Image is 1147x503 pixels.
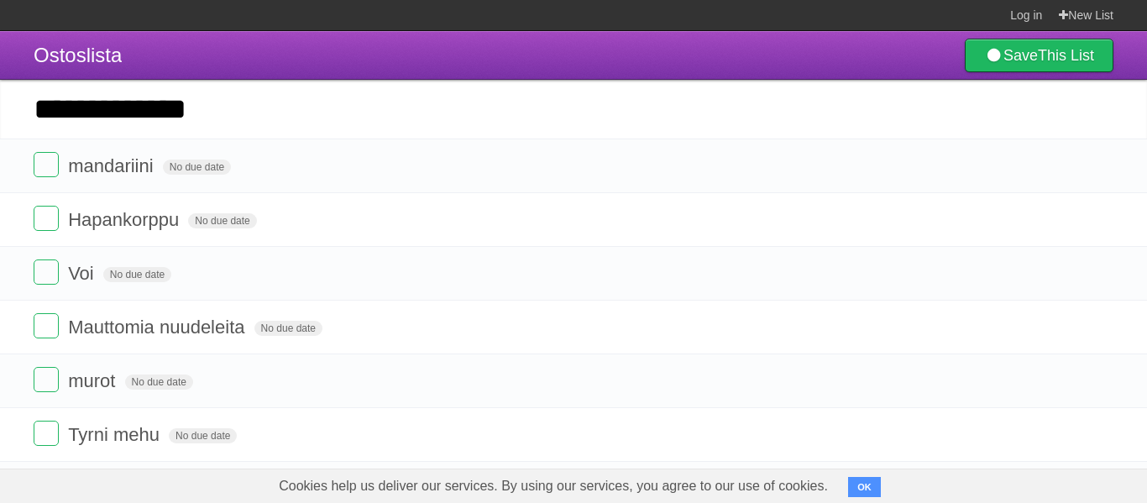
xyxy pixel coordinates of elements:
[68,370,119,391] span: murot
[34,367,59,392] label: Done
[68,317,249,338] span: Mauttomia nuudeleita
[68,263,98,284] span: Voi
[34,44,122,66] span: Ostoslista
[163,160,231,175] span: No due date
[34,313,59,338] label: Done
[68,209,183,230] span: Hapankorppu
[34,206,59,231] label: Done
[169,428,237,443] span: No due date
[34,152,59,177] label: Done
[965,39,1113,72] a: SaveThis List
[848,477,881,497] button: OK
[125,375,193,390] span: No due date
[103,267,171,282] span: No due date
[1038,47,1094,64] b: This List
[188,213,256,228] span: No due date
[34,421,59,446] label: Done
[68,155,158,176] span: mandariini
[34,259,59,285] label: Done
[68,424,164,445] span: Tyrni mehu
[262,469,845,503] span: Cookies help us deliver our services. By using our services, you agree to our use of cookies.
[254,321,322,336] span: No due date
